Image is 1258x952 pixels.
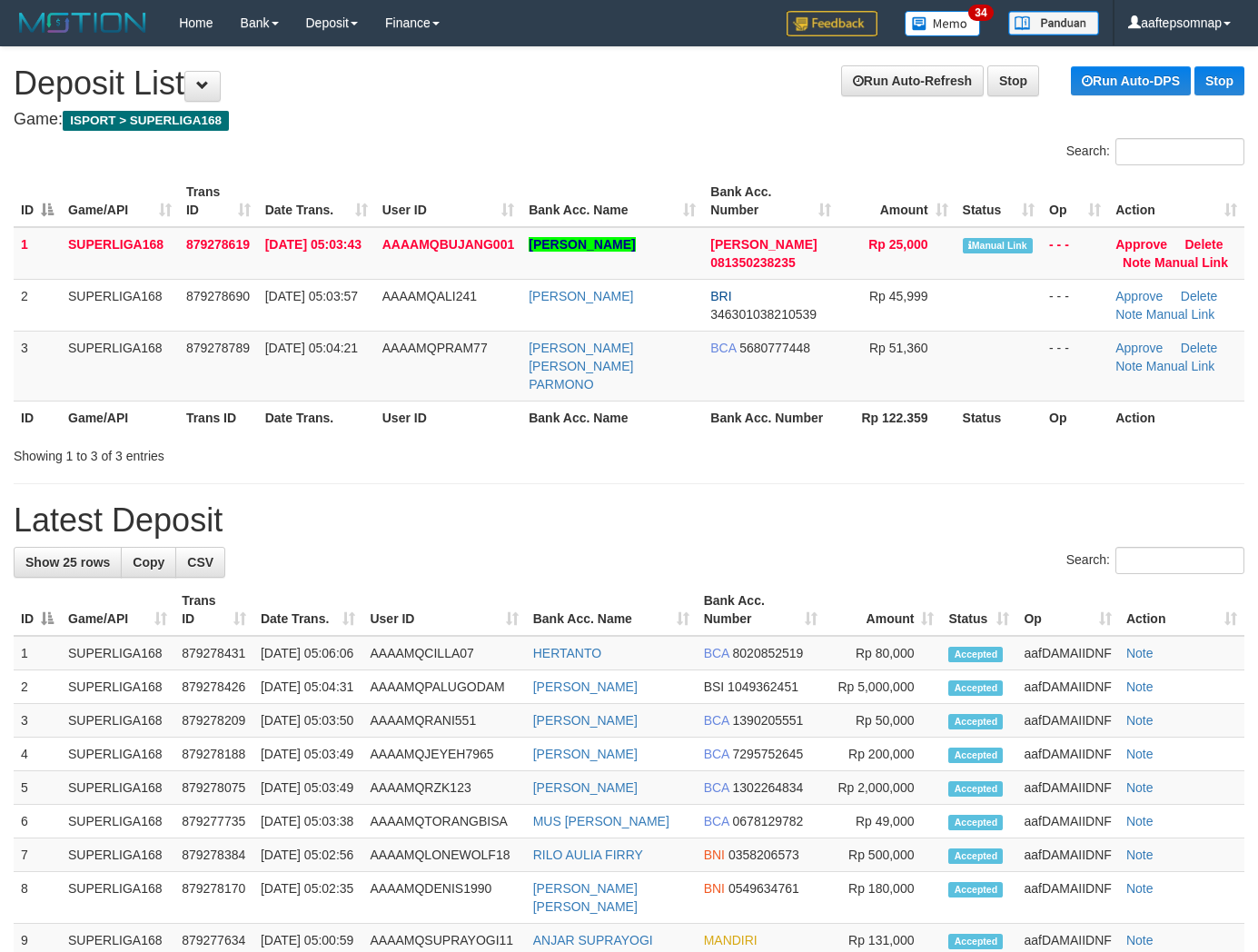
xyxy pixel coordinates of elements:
td: SUPERLIGA168 [61,872,174,924]
span: Copy 1390205551 to clipboard [733,713,804,728]
span: Accepted [948,882,1003,897]
a: Run Auto-Refresh [841,65,984,96]
span: Copy 0358206573 to clipboard [728,848,799,862]
h1: Latest Deposit [14,502,1244,539]
span: Copy 1302264834 to clipboard [733,780,804,795]
th: Trans ID [179,401,258,434]
span: BNI [704,848,725,862]
td: SUPERLIGA168 [61,279,179,331]
td: SUPERLIGA168 [61,738,174,771]
td: 6 [14,805,61,838]
td: SUPERLIGA168 [61,704,174,738]
td: SUPERLIGA168 [61,227,179,280]
td: [DATE] 05:03:49 [253,771,363,805]
td: aafDAMAIIDNF [1016,704,1118,738]
span: BCA [704,646,729,660]
a: Note [1115,307,1143,322]
td: aafDAMAIIDNF [1016,872,1118,924]
th: Bank Acc. Number [703,401,837,434]
td: 1 [14,636,61,670]
span: Accepted [948,848,1003,864]
th: Trans ID: activate to sort column ascending [179,175,258,227]
span: AAAAMQALI241 [382,289,477,303]
span: Copy 346301038210539 to clipboard [710,307,817,322]
span: MANDIRI [704,933,758,947]
img: panduan.png [1008,11,1099,35]
td: - - - [1042,279,1108,331]
a: Note [1126,679,1154,694]
input: Search: [1115,547,1244,574]
span: Copy 7295752645 to clipboard [733,747,804,761]
span: [PERSON_NAME] [710,237,817,252]
th: Bank Acc. Number: activate to sort column ascending [703,175,837,227]
img: Feedback.jpg [787,11,877,36]
a: Run Auto-DPS [1071,66,1191,95]
span: BNI [704,881,725,896]
td: aafDAMAIIDNF [1016,670,1118,704]
span: BRI [710,289,731,303]
th: Amount: activate to sort column ascending [838,175,956,227]
span: AAAAMQPRAM77 [382,341,488,355]
span: Copy 5680777448 to clipboard [739,341,810,355]
td: Rp 2,000,000 [825,771,941,805]
td: [DATE] 05:02:35 [253,872,363,924]
td: [DATE] 05:06:06 [253,636,363,670]
td: SUPERLIGA168 [61,331,179,401]
td: AAAAMQJEYEH7965 [362,738,525,771]
span: Copy 1049362451 to clipboard [728,679,798,694]
td: 4 [14,738,61,771]
img: MOTION_logo.png [14,9,152,36]
a: Note [1115,359,1143,373]
span: ISPORT > SUPERLIGA168 [63,111,229,131]
span: [DATE] 05:03:57 [265,289,358,303]
th: Game/API: activate to sort column ascending [61,175,179,227]
td: aafDAMAIIDNF [1016,838,1118,872]
a: Delete [1181,341,1217,355]
td: [DATE] 05:04:31 [253,670,363,704]
th: Status [956,401,1042,434]
a: Note [1126,713,1154,728]
span: Manually Linked [963,238,1033,253]
td: AAAAMQTORANGBISA [362,805,525,838]
th: Bank Acc. Number: activate to sort column ascending [697,584,826,636]
td: [DATE] 05:03:49 [253,738,363,771]
td: aafDAMAIIDNF [1016,771,1118,805]
span: Copy 0549634761 to clipboard [728,881,799,896]
span: 34 [968,5,993,21]
td: 8 [14,872,61,924]
td: AAAAMQDENIS1990 [362,872,525,924]
th: ID: activate to sort column descending [14,584,61,636]
td: SUPERLIGA168 [61,771,174,805]
th: ID: activate to sort column descending [14,175,61,227]
th: Op: activate to sort column ascending [1042,175,1108,227]
a: [PERSON_NAME] [529,289,633,303]
a: [PERSON_NAME] [533,713,638,728]
span: Accepted [948,748,1003,763]
td: AAAAMQRZK123 [362,771,525,805]
span: BCA [710,341,736,355]
td: aafDAMAIIDNF [1016,805,1118,838]
td: aafDAMAIIDNF [1016,636,1118,670]
a: Stop [1194,66,1244,95]
td: AAAAMQPALUGODAM [362,670,525,704]
a: Manual Link [1146,359,1215,373]
span: Copy 8020852519 to clipboard [733,646,804,660]
th: Op [1042,401,1108,434]
a: Note [1126,747,1154,761]
a: Delete [1185,237,1223,252]
span: Copy [133,555,164,570]
a: CSV [175,547,225,578]
td: 1 [14,227,61,280]
td: AAAAMQLONEWOLF18 [362,838,525,872]
span: Copy 0678129782 to clipboard [733,814,804,828]
a: [PERSON_NAME] [529,237,635,252]
td: 3 [14,704,61,738]
a: Note [1126,881,1154,896]
span: 879278690 [186,289,250,303]
td: 879278075 [174,771,253,805]
td: 7 [14,838,61,872]
a: MUS [PERSON_NAME] [533,814,669,828]
th: Rp 122.359 [838,401,956,434]
a: [PERSON_NAME] [533,747,638,761]
a: Note [1126,814,1154,828]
